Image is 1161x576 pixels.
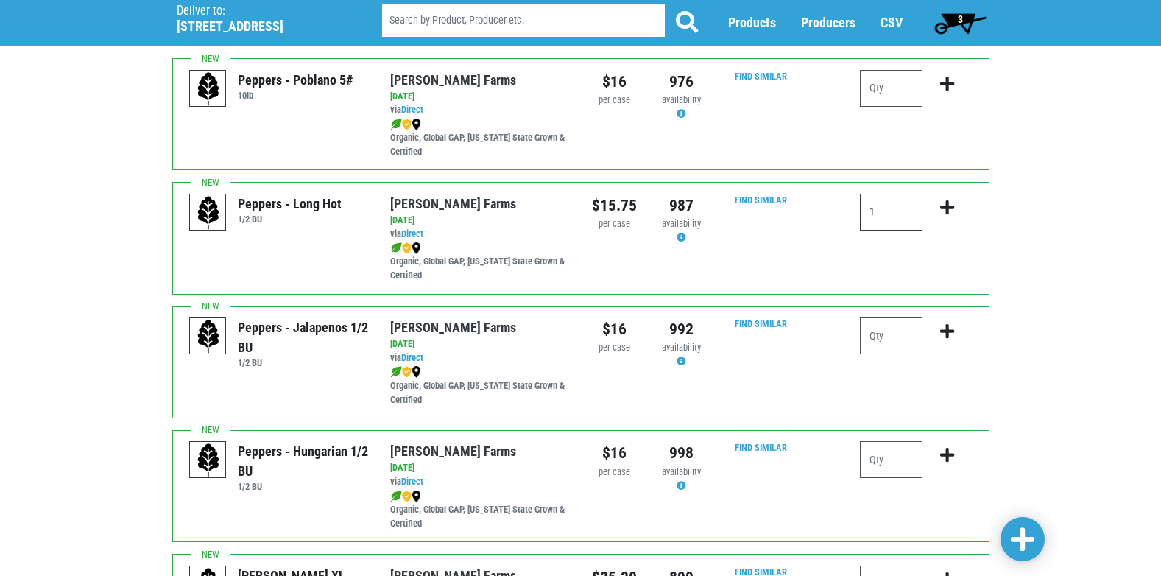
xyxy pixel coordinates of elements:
a: Find Similar [735,194,787,206]
img: safety-e55c860ca8c00a9c171001a62a92dabd.png [402,242,412,254]
input: Qty [860,70,922,107]
span: availability [662,342,701,353]
input: Qty [860,194,922,231]
input: Qty [860,317,922,354]
div: per case [592,217,637,231]
a: Find Similar [735,442,787,453]
div: 998 [659,441,704,465]
img: leaf-e5c59151409436ccce96b2ca1b28e03c.png [390,491,402,502]
div: Organic, Global GAP, [US_STATE] State Grown & Certified [390,117,569,159]
h6: 1/2 BU [238,481,368,492]
h6: 10lb [238,90,353,101]
div: [DATE] [390,90,569,104]
img: map_marker-0e94453035b3232a4d21701695807de9.png [412,242,421,254]
div: Organic, Global GAP, [US_STATE] State Grown & Certified [390,365,569,407]
img: map_marker-0e94453035b3232a4d21701695807de9.png [412,491,421,502]
a: Direct [401,476,423,487]
img: leaf-e5c59151409436ccce96b2ca1b28e03c.png [390,119,402,130]
h6: 1/2 BU [238,214,342,225]
h5: [STREET_ADDRESS] [177,18,345,35]
a: [PERSON_NAME] Farms [390,72,516,88]
div: Organic, Global GAP, [US_STATE] State Grown & Certified [390,242,569,284]
a: [PERSON_NAME] Farms [390,320,516,335]
div: per case [592,466,637,480]
img: safety-e55c860ca8c00a9c171001a62a92dabd.png [402,119,412,130]
a: CSV [881,15,903,31]
a: [PERSON_NAME] Farms [390,196,516,211]
p: Deliver to: [177,4,345,18]
div: via [390,475,569,489]
div: Peppers - Hungarian 1/2 BU [238,441,368,481]
img: placeholder-variety-43d6402dacf2d531de610a020419775a.svg [190,194,227,231]
a: Products [728,15,776,31]
div: [DATE] [390,214,569,228]
div: per case [592,341,637,355]
img: leaf-e5c59151409436ccce96b2ca1b28e03c.png [390,366,402,378]
span: availability [662,466,701,477]
a: Direct [401,104,423,115]
a: Find Similar [735,71,787,82]
div: $16 [592,317,637,341]
div: 976 [659,70,704,94]
div: Peppers - Long Hot [238,194,342,214]
a: [PERSON_NAME] Farms [390,443,516,459]
div: via [390,228,569,242]
a: Producers [801,15,855,31]
img: leaf-e5c59151409436ccce96b2ca1b28e03c.png [390,242,402,254]
div: via [390,351,569,365]
a: 3 [928,8,993,38]
img: placeholder-variety-43d6402dacf2d531de610a020419775a.svg [190,318,227,355]
span: availability [662,218,701,229]
span: 3 [958,13,963,25]
div: 992 [659,317,704,341]
h6: 1/2 BU [238,357,368,368]
a: Direct [401,352,423,363]
img: placeholder-variety-43d6402dacf2d531de610a020419775a.svg [190,71,227,108]
img: placeholder-variety-43d6402dacf2d531de610a020419775a.svg [190,442,227,479]
img: map_marker-0e94453035b3232a4d21701695807de9.png [412,119,421,130]
div: per case [592,94,637,108]
div: [DATE] [390,337,569,351]
img: map_marker-0e94453035b3232a4d21701695807de9.png [412,366,421,378]
div: $16 [592,441,637,465]
img: safety-e55c860ca8c00a9c171001a62a92dabd.png [402,366,412,378]
img: safety-e55c860ca8c00a9c171001a62a92dabd.png [402,491,412,502]
input: Qty [860,441,922,478]
input: Search by Product, Producer etc. [382,4,665,38]
a: Direct [401,228,423,239]
div: Peppers - Jalapenos 1/2 BU [238,317,368,357]
div: Organic, Global GAP, [US_STATE] State Grown & Certified [390,489,569,531]
a: Find Similar [735,318,787,329]
div: via [390,103,569,117]
div: 987 [659,194,704,217]
div: $15.75 [592,194,637,217]
div: [DATE] [390,461,569,475]
div: $16 [592,70,637,94]
span: availability [662,94,701,105]
div: Peppers - Poblano 5# [238,70,353,90]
